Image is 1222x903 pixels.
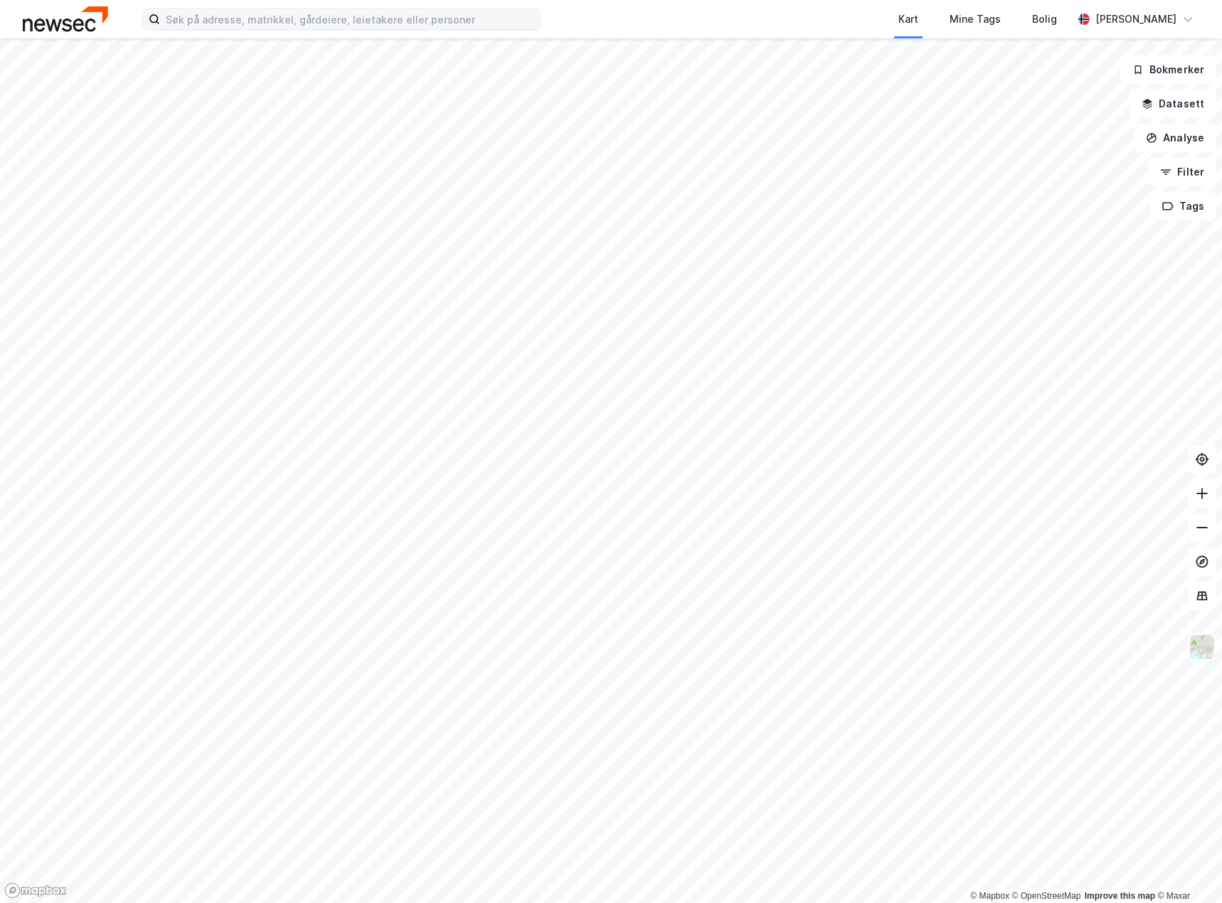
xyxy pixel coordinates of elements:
[898,11,918,28] div: Kart
[160,9,540,30] input: Søk på adresse, matrikkel, gårdeiere, leietakere eller personer
[1130,90,1216,118] button: Datasett
[23,6,108,31] img: newsec-logo.f6e21ccffca1b3a03d2d.png
[1150,192,1216,220] button: Tags
[1032,11,1057,28] div: Bolig
[1148,158,1216,186] button: Filter
[1134,124,1216,152] button: Analyse
[1151,835,1222,903] div: Kontrollprogram for chat
[1151,835,1222,903] iframe: Chat Widget
[1120,55,1216,84] button: Bokmerker
[950,11,1001,28] div: Mine Tags
[1085,891,1155,901] a: Improve this map
[4,882,67,899] a: Mapbox homepage
[1012,891,1081,901] a: OpenStreetMap
[1189,634,1216,661] img: Z
[1095,11,1176,28] div: [PERSON_NAME]
[970,891,1009,901] a: Mapbox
